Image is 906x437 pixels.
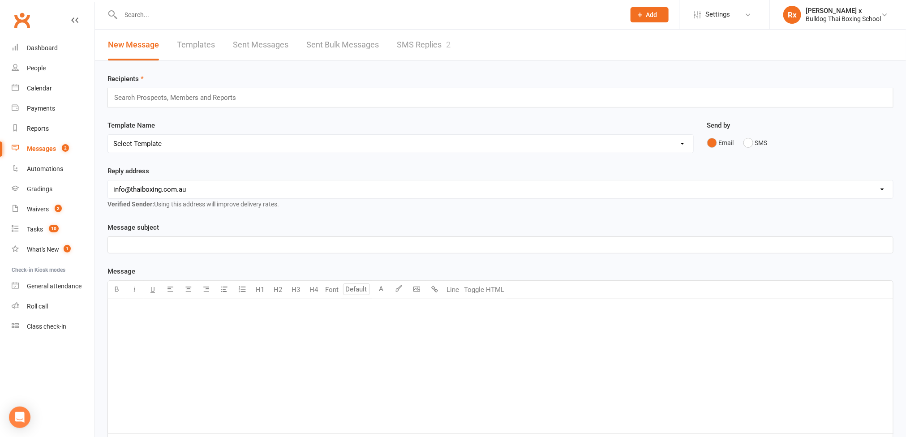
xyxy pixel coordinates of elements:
div: Messages [27,145,56,152]
div: Gradings [27,185,52,193]
input: Search Prospects, Members and Reports [113,92,245,103]
button: Add [631,7,669,22]
label: Message [107,266,135,277]
a: Templates [177,30,215,60]
a: Sent Messages [233,30,288,60]
span: Using this address will improve delivery rates. [107,201,279,208]
a: SMS Replies2 [397,30,451,60]
label: Send by [707,120,730,131]
span: 2 [62,144,69,152]
div: People [27,64,46,72]
div: Automations [27,165,63,172]
span: Add [646,11,657,18]
label: Template Name [107,120,155,131]
div: Tasks [27,226,43,233]
button: Toggle HTML [462,281,507,299]
a: Waivers 2 [12,199,94,219]
button: A [372,281,390,299]
a: New Message [108,30,159,60]
div: Payments [27,105,55,112]
a: Messages 2 [12,139,94,159]
button: SMS [743,134,768,151]
div: 2 [446,40,451,49]
button: U [144,281,162,299]
div: General attendance [27,283,82,290]
span: U [150,286,155,294]
div: [PERSON_NAME] x [806,7,881,15]
label: Reply address [107,166,149,176]
span: 2 [55,205,62,212]
div: Open Intercom Messenger [9,407,30,428]
button: Email [707,134,734,151]
a: Payments [12,99,94,119]
span: Settings [705,4,730,25]
a: Class kiosk mode [12,317,94,337]
a: Roll call [12,296,94,317]
button: H2 [269,281,287,299]
div: Bulldog Thai Boxing School [806,15,881,23]
div: Class check-in [27,323,66,330]
label: Message subject [107,222,159,233]
input: Default [343,283,370,295]
strong: Verified Sender: [107,201,154,208]
a: Calendar [12,78,94,99]
a: Tasks 10 [12,219,94,240]
a: General attendance kiosk mode [12,276,94,296]
span: 1 [64,245,71,253]
a: Gradings [12,179,94,199]
a: What's New1 [12,240,94,260]
span: 10 [49,225,59,232]
div: Roll call [27,303,48,310]
div: Calendar [27,85,52,92]
button: Font [323,281,341,299]
div: Dashboard [27,44,58,51]
button: H3 [287,281,305,299]
button: H4 [305,281,323,299]
a: Dashboard [12,38,94,58]
div: Rx [783,6,801,24]
div: What's New [27,246,59,253]
div: Reports [27,125,49,132]
div: Waivers [27,206,49,213]
label: Recipients [107,73,144,84]
button: H1 [251,281,269,299]
input: Search... [118,9,619,21]
a: Reports [12,119,94,139]
a: Automations [12,159,94,179]
button: Line [444,281,462,299]
a: People [12,58,94,78]
a: Sent Bulk Messages [306,30,379,60]
a: Clubworx [11,9,33,31]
